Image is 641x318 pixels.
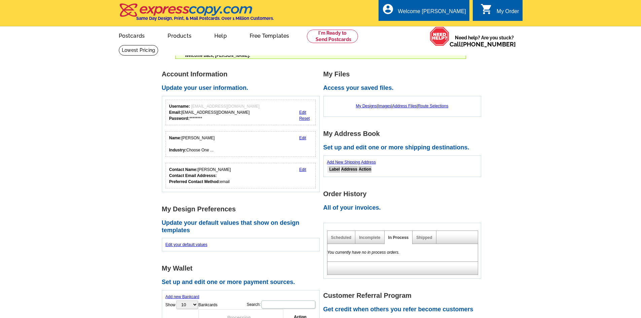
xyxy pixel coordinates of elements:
a: Add new Bankcard [166,294,200,299]
a: Same Day Design, Print, & Mail Postcards. Over 1 Million Customers. [119,8,274,21]
a: Images [378,104,391,108]
a: Scheduled [331,235,352,240]
h2: Set up and edit one or more payment sources. [162,279,323,286]
a: Incomplete [359,235,380,240]
a: Shipped [416,235,432,240]
strong: Contact Name: [169,167,198,172]
strong: Username: [169,104,190,109]
h2: Update your user information. [162,84,323,92]
strong: Email: [169,110,181,115]
div: Who should we contact regarding order issues? [166,163,316,188]
span: Need help? Are you stuck? [450,34,519,48]
h1: My Files [323,71,485,78]
h1: Account Information [162,71,323,78]
a: Edit [299,167,306,172]
h4: Same Day Design, Print, & Mail Postcards. Over 1 Million Customers. [136,16,274,21]
a: shopping_cart My Order [480,7,519,16]
a: My Designs [356,104,377,108]
a: Edit [299,110,306,115]
a: Edit your default values [166,242,208,247]
img: help [430,27,450,46]
strong: Industry: [169,148,186,152]
h2: All of your invoices. [323,204,485,212]
h1: Customer Referral Program [323,292,485,299]
a: In Process [388,235,409,240]
strong: Name: [169,136,182,140]
div: [PERSON_NAME] Choose One ... [169,135,215,153]
h1: My Wallet [162,265,323,272]
a: Edit [299,136,306,140]
th: Label [329,166,340,173]
h1: Order History [323,190,485,198]
i: shopping_cart [480,3,493,15]
h1: My Address Book [323,130,485,137]
a: [PHONE_NUMBER] [461,41,516,48]
a: Products [157,27,202,43]
h1: My Design Preferences [162,206,323,213]
div: [PERSON_NAME] email [169,167,231,185]
th: Address [341,166,358,173]
a: Help [204,27,238,43]
a: Route Selections [418,104,449,108]
a: Address Files [392,104,417,108]
span: [EMAIL_ADDRESS][DOMAIN_NAME] [191,104,259,109]
label: Search: [247,300,316,309]
span: Welcome back, [PERSON_NAME]. [185,53,250,58]
a: Reset [299,116,310,121]
i: account_circle [382,3,394,15]
strong: Preferred Contact Method: [169,179,220,184]
label: Show Bankcards [166,300,218,310]
th: Action [358,166,371,173]
input: Search: [261,301,315,309]
div: Welcome [PERSON_NAME] [398,8,466,18]
div: My Order [497,8,519,18]
h2: Set up and edit one or more shipping destinations. [323,144,485,151]
div: | | | [327,100,477,112]
h2: Update your default values that show on design templates [162,219,323,234]
strong: Password: [169,116,190,121]
div: Your login information. [166,100,316,125]
span: Call [450,41,516,48]
a: Free Templates [239,27,300,43]
h2: Get credit when others you refer become customers [323,306,485,313]
em: You currently have no in process orders. [327,250,400,255]
div: Your personal details. [166,131,316,157]
a: Add New Shipping Address [327,160,376,165]
h2: Access your saved files. [323,84,485,92]
strong: Contact Email Addresss: [169,173,217,178]
select: ShowBankcards [176,301,198,309]
a: Postcards [108,27,156,43]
